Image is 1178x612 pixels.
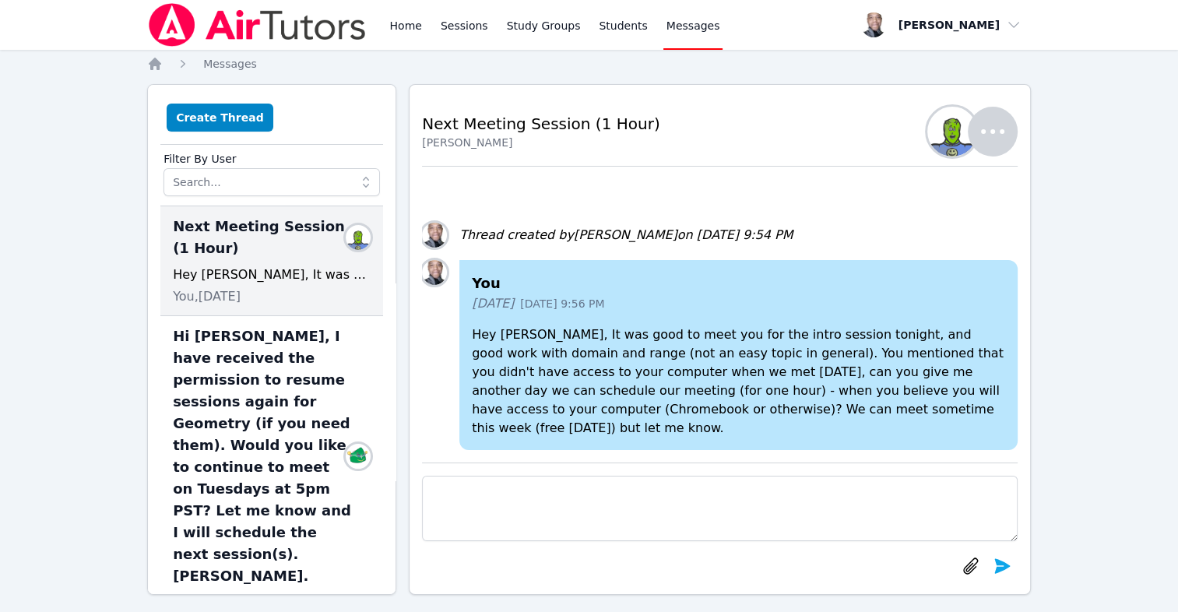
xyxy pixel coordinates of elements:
img: Air Tutors [147,3,367,47]
h2: Next Meeting Session (1 Hour) [422,113,659,135]
img: Darryl Burns [422,223,447,248]
p: Hey [PERSON_NAME], It was good to meet you for the intro session tonight, and good work with doma... [472,325,1005,438]
a: Messages [203,56,257,72]
div: Hey [PERSON_NAME], It was good to meet you for the intro session tonight, and good work with doma... [173,266,371,284]
span: You, [DATE] [173,287,241,306]
h4: You [472,273,1005,294]
button: Pernell Evans [937,107,1018,157]
button: Create Thread [167,104,273,132]
span: Messages [203,58,257,70]
div: Next Meeting Session (1 Hour)Pernell EvansHey [PERSON_NAME], It was good to meet you for the intr... [160,206,383,316]
img: Pernell Evans [346,225,371,250]
div: [PERSON_NAME] [422,135,659,150]
span: Messages [666,18,720,33]
nav: Breadcrumb [147,56,1031,72]
span: Next Meeting Session (1 Hour) [173,216,352,259]
img: Yukito Wakasugi [346,444,371,469]
span: Hi [PERSON_NAME], I have received the permission to resume sessions again for Geometry (if you ne... [173,325,352,587]
img: Pernell Evans [927,107,977,157]
div: pleas of I want to do [173,593,371,612]
span: [DATE] [472,294,514,313]
input: Search... [164,168,380,196]
img: Darryl Burns [422,260,447,285]
label: Filter By User [164,145,380,168]
div: Thread created by [PERSON_NAME] on [DATE] 9:54 PM [459,226,793,244]
span: [DATE] 9:56 PM [520,296,604,311]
